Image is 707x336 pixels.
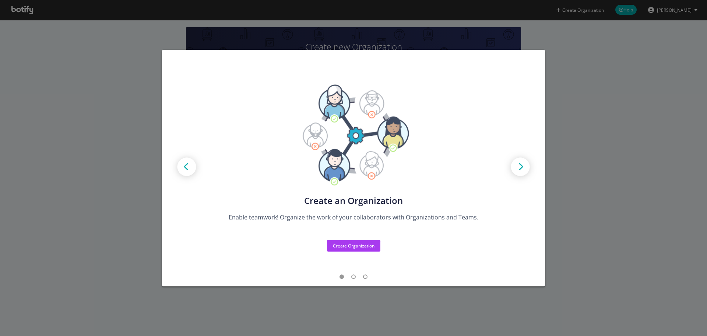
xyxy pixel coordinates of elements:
[333,243,374,249] div: Create Organization
[170,151,203,184] img: Prev arrow
[298,84,409,186] img: Tutorial
[222,213,485,222] div: Enable teamwork! Organize the work of your collaborators with Organizations and Teams.
[222,195,485,206] div: Create an Organization
[504,151,537,184] img: Next arrow
[162,50,545,287] div: modal
[327,240,380,252] button: Create Organization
